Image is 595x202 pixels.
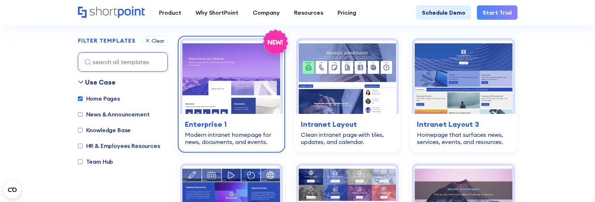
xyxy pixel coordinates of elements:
a: Intranet Layout – SharePoint Page Design: Clean intranet page with tiles, updates, and calendar.I... [294,36,401,153]
div: Clean intranet page with tiles, updates, and calendar. [301,131,394,145]
div: Homepage that surfaces news, services, events, and resources. [417,131,510,145]
a: Company [246,5,287,20]
a: Enterprise 1 – SharePoint Homepage Design: Modern intranet homepage for news, documents, and even... [178,36,285,153]
h3: Enterprise 1 [185,119,278,130]
label: News & Announcement [78,110,150,119]
a: Intranet Layout 3 – SharePoint Homepage Template: Homepage that surfaces news, services, events, ... [410,36,517,153]
a: Why ShortPoint [189,5,246,20]
input: Team Hub [78,159,83,164]
input: News & Announcement [78,112,83,117]
div: Product [159,8,181,17]
img: Intranet Layout – SharePoint Page Design: Clean intranet page with tiles, updates, and calendar. [298,40,396,114]
img: Intranet Layout 3 – SharePoint Homepage Template: Homepage that surfaces news, services, events, ... [414,40,512,114]
a: Schedule Demo [416,5,471,20]
img: Enterprise 1 – SharePoint Homepage Design: Modern intranet homepage for news, documents, and events. [182,40,280,114]
h3: Intranet Layout 3 [417,119,510,130]
div: Clear [152,38,164,43]
iframe: Chat Widget [559,168,595,202]
a: Start Trial [477,5,517,20]
a: Pricing [330,5,363,20]
input: search all templates [78,52,168,72]
button: Open CMP widget [4,181,21,198]
div: Use Case [85,77,116,87]
h3: Intranet Layout [301,119,394,130]
div: Pricing [338,8,356,17]
label: Home Pages [78,94,120,103]
input: Home Pages [78,96,83,101]
a: Product [152,5,189,20]
a: Resources [287,5,330,20]
div: Modern intranet homepage for news, documents, and events. [185,131,278,145]
div: Why ShortPoint [196,8,238,17]
h2: FILTER TEMPLATES [78,38,136,44]
label: HR & Employees Resources [78,141,160,150]
div: Company [253,8,280,17]
div: Resources [294,8,323,17]
input: HR & Employees Resources [78,144,83,148]
label: Team Hub [78,157,113,166]
a: Home [78,6,145,19]
label: Knowledge Base [78,126,131,134]
input: Knowledge Base [78,128,83,133]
